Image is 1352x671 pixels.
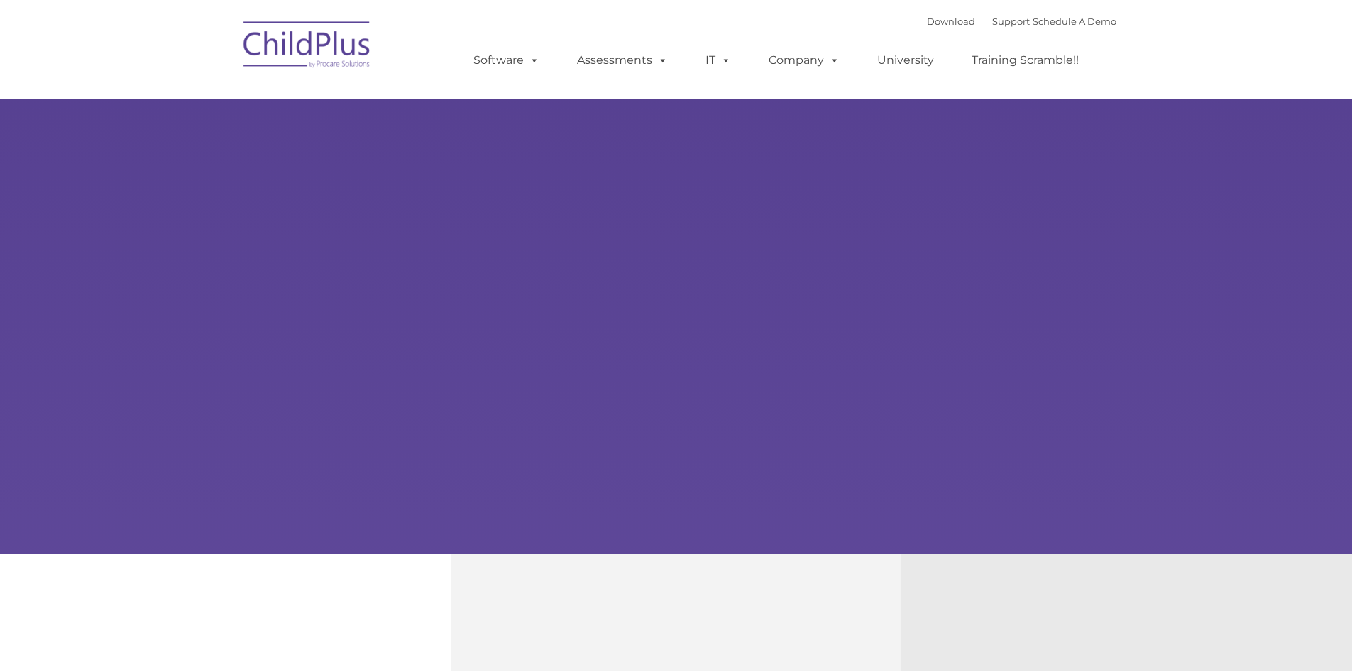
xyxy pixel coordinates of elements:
[992,16,1030,27] a: Support
[236,11,378,82] img: ChildPlus by Procare Solutions
[1033,16,1116,27] a: Schedule A Demo
[563,46,682,75] a: Assessments
[957,46,1093,75] a: Training Scramble!!
[691,46,745,75] a: IT
[459,46,554,75] a: Software
[927,16,1116,27] font: |
[927,16,975,27] a: Download
[754,46,854,75] a: Company
[863,46,948,75] a: University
